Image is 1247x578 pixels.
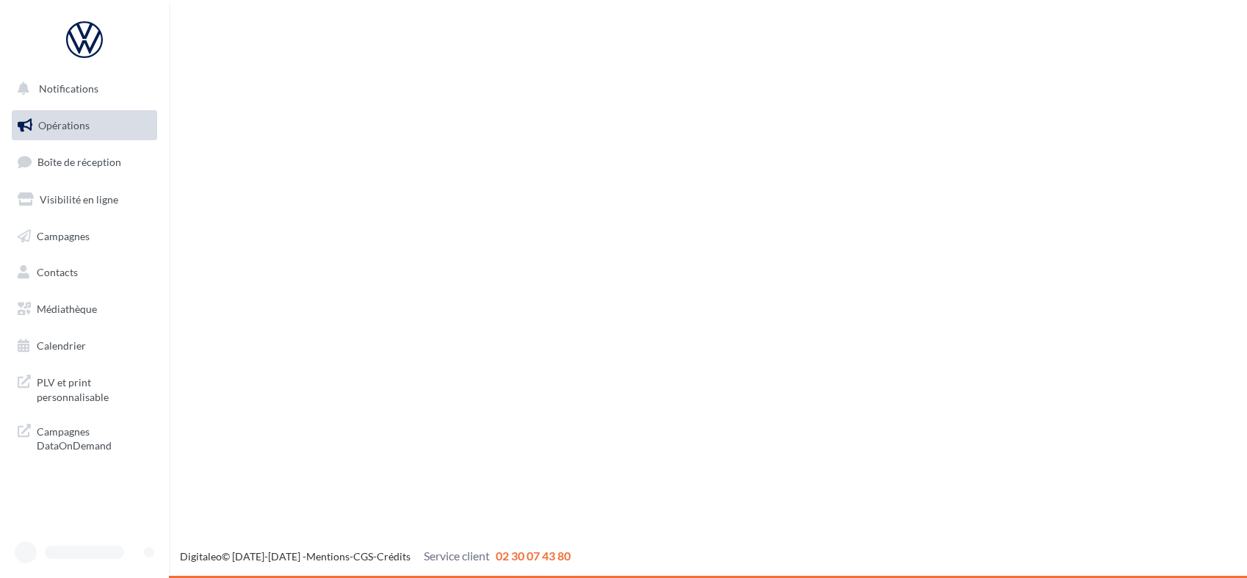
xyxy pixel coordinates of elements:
[9,146,160,178] a: Boîte de réception
[9,257,160,288] a: Contacts
[180,550,222,563] a: Digitaleo
[496,549,571,563] span: 02 30 07 43 80
[37,156,121,168] span: Boîte de réception
[37,266,78,278] span: Contacts
[9,73,154,104] button: Notifications
[40,193,118,206] span: Visibilité en ligne
[9,184,160,215] a: Visibilité en ligne
[37,422,151,453] span: Campagnes DataOnDemand
[37,303,97,315] span: Médiathèque
[39,82,98,95] span: Notifications
[9,294,160,325] a: Médiathèque
[9,221,160,252] a: Campagnes
[9,110,160,141] a: Opérations
[424,549,490,563] span: Service client
[9,416,160,459] a: Campagnes DataOnDemand
[180,550,571,563] span: © [DATE]-[DATE] - - -
[9,330,160,361] a: Calendrier
[37,229,90,242] span: Campagnes
[38,119,90,131] span: Opérations
[37,339,86,352] span: Calendrier
[377,550,411,563] a: Crédits
[37,372,151,404] span: PLV et print personnalisable
[9,366,160,410] a: PLV et print personnalisable
[353,550,373,563] a: CGS
[306,550,350,563] a: Mentions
